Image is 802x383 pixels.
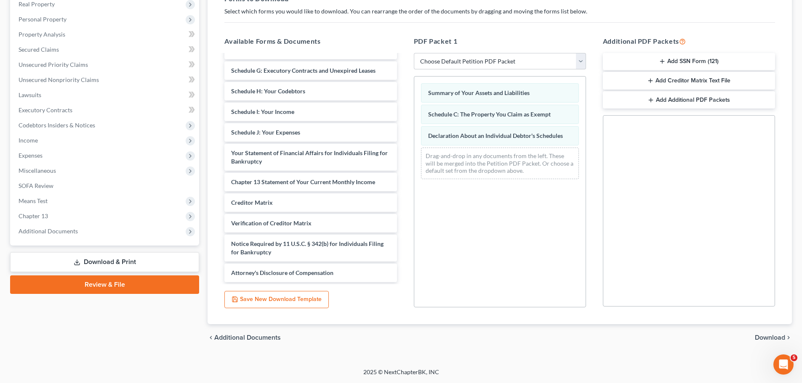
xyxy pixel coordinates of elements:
[785,334,792,341] i: chevron_right
[161,368,641,383] div: 2025 © NextChapterBK, INC
[208,334,214,341] i: chevron_left
[428,89,530,96] span: Summary of Your Assets and Liabilities
[19,61,88,68] span: Unsecured Priority Claims
[414,36,586,46] h5: PDF Packet 1
[19,76,99,83] span: Unsecured Nonpriority Claims
[19,137,38,144] span: Income
[19,167,56,174] span: Miscellaneous
[773,354,794,375] iframe: Intercom live chat
[12,57,199,72] a: Unsecured Priority Claims
[231,87,305,95] span: Schedule H: Your Codebtors
[231,129,300,136] span: Schedule J: Your Expenses
[12,72,199,87] a: Unsecured Nonpriority Claims
[603,36,775,46] h5: Additional PDF Packets
[231,240,384,256] span: Notice Required by 11 U.S.C. § 342(b) for Individuals Filing for Bankruptcy
[19,16,67,23] span: Personal Property
[19,46,59,53] span: Secured Claims
[224,7,775,16] p: Select which forms you would like to download. You can rearrange the order of the documents by dr...
[19,212,48,219] span: Chapter 13
[19,152,43,159] span: Expenses
[231,67,376,74] span: Schedule G: Executory Contracts and Unexpired Leases
[603,53,775,71] button: Add SSN Form (121)
[12,87,199,103] a: Lawsuits
[421,148,579,179] div: Drag-and-drop in any documents from the left. These will be merged into the Petition PDF Packet. ...
[428,111,551,118] span: Schedule C: The Property You Claim as Exempt
[10,275,199,294] a: Review & File
[19,197,48,204] span: Means Test
[603,91,775,109] button: Add Additional PDF Packets
[224,36,397,46] h5: Available Forms & Documents
[231,178,375,185] span: Chapter 13 Statement of Your Current Monthly Income
[231,46,370,53] span: Schedule E/F: Creditors Who Have Unsecured Claims
[214,334,281,341] span: Additional Documents
[231,269,333,276] span: Attorney's Disclosure of Compensation
[19,0,55,8] span: Real Property
[19,91,41,98] span: Lawsuits
[19,227,78,235] span: Additional Documents
[12,178,199,193] a: SOFA Review
[19,182,53,189] span: SOFA Review
[231,149,388,165] span: Your Statement of Financial Affairs for Individuals Filing for Bankruptcy
[428,132,563,139] span: Declaration About an Individual Debtor's Schedules
[231,219,312,227] span: Verification of Creditor Matrix
[10,252,199,272] a: Download & Print
[755,334,785,341] span: Download
[12,103,199,118] a: Executory Contracts
[19,106,72,114] span: Executory Contracts
[231,108,294,115] span: Schedule I: Your Income
[755,334,792,341] button: Download chevron_right
[224,291,329,309] button: Save New Download Template
[791,354,797,361] span: 5
[603,72,775,90] button: Add Creditor Matrix Text File
[208,334,281,341] a: chevron_left Additional Documents
[12,42,199,57] a: Secured Claims
[19,31,65,38] span: Property Analysis
[19,122,95,129] span: Codebtors Insiders & Notices
[231,199,273,206] span: Creditor Matrix
[12,27,199,42] a: Property Analysis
